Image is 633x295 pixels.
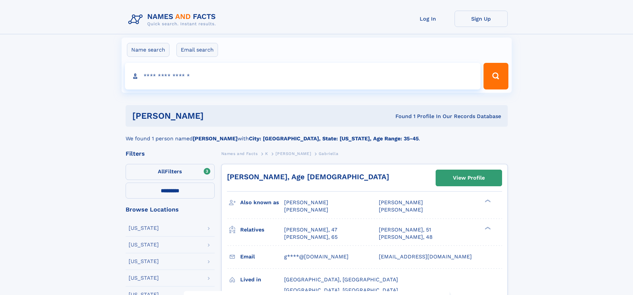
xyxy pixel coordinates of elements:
[284,287,398,293] span: [GEOGRAPHIC_DATA], [GEOGRAPHIC_DATA]
[284,226,337,233] a: [PERSON_NAME], 47
[129,242,159,247] div: [US_STATE]
[319,151,338,156] span: Gabriella
[240,274,284,285] h3: Lived in
[265,151,268,156] span: K
[240,197,284,208] h3: Also known as
[126,11,221,29] img: Logo Names and Facts
[129,259,159,264] div: [US_STATE]
[126,207,215,213] div: Browse Locations
[127,43,169,57] label: Name search
[436,170,502,186] a: View Profile
[379,233,433,241] a: [PERSON_NAME], 48
[129,275,159,281] div: [US_STATE]
[284,233,338,241] a: [PERSON_NAME], 65
[126,127,508,143] div: We found 1 person named with .
[379,226,431,233] a: [PERSON_NAME], 51
[284,199,328,206] span: [PERSON_NAME]
[483,226,491,230] div: ❯
[126,151,215,157] div: Filters
[401,11,455,27] a: Log In
[176,43,218,57] label: Email search
[483,199,491,203] div: ❯
[132,112,300,120] h1: [PERSON_NAME]
[129,225,159,231] div: [US_STATE]
[240,224,284,235] h3: Relatives
[379,253,472,260] span: [EMAIL_ADDRESS][DOMAIN_NAME]
[284,276,398,283] span: [GEOGRAPHIC_DATA], [GEOGRAPHIC_DATA]
[379,199,423,206] span: [PERSON_NAME]
[483,63,508,89] button: Search Button
[284,207,328,213] span: [PERSON_NAME]
[193,135,238,142] b: [PERSON_NAME]
[125,63,481,89] input: search input
[227,173,389,181] a: [PERSON_NAME], Age [DEMOGRAPHIC_DATA]
[455,11,508,27] a: Sign Up
[275,149,311,158] a: [PERSON_NAME]
[240,251,284,262] h3: Email
[379,207,423,213] span: [PERSON_NAME]
[265,149,268,158] a: K
[221,149,258,158] a: Names and Facts
[158,168,165,175] span: All
[249,135,419,142] b: City: [GEOGRAPHIC_DATA], State: [US_STATE], Age Range: 35-45
[126,164,215,180] label: Filters
[453,170,485,186] div: View Profile
[275,151,311,156] span: [PERSON_NAME]
[299,113,501,120] div: Found 1 Profile In Our Records Database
